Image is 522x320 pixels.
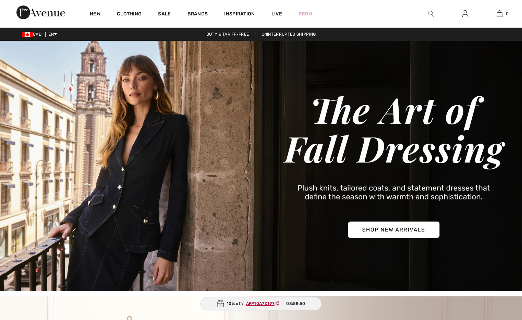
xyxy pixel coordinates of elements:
[158,11,171,18] a: Sale
[217,300,224,307] img: Gift.svg
[462,10,468,18] img: My Info
[497,10,502,18] img: My Bag
[483,10,516,18] a: 0
[90,11,100,18] a: New
[506,11,509,17] span: 0
[286,300,305,307] span: 03:58:50
[48,32,57,37] span: EN
[22,32,33,37] img: Canadian Dollar
[428,10,434,18] img: search the website
[117,11,142,18] a: Clothing
[187,11,208,18] a: Brands
[271,10,282,17] a: Live
[246,301,275,306] ins: AFP10A7D197
[22,32,44,37] span: CAD
[224,11,255,18] span: Inspiration
[457,10,474,18] a: Sign In
[299,10,312,17] a: Prom
[200,297,322,310] div: 10% off:
[16,5,65,19] img: 1ère Avenue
